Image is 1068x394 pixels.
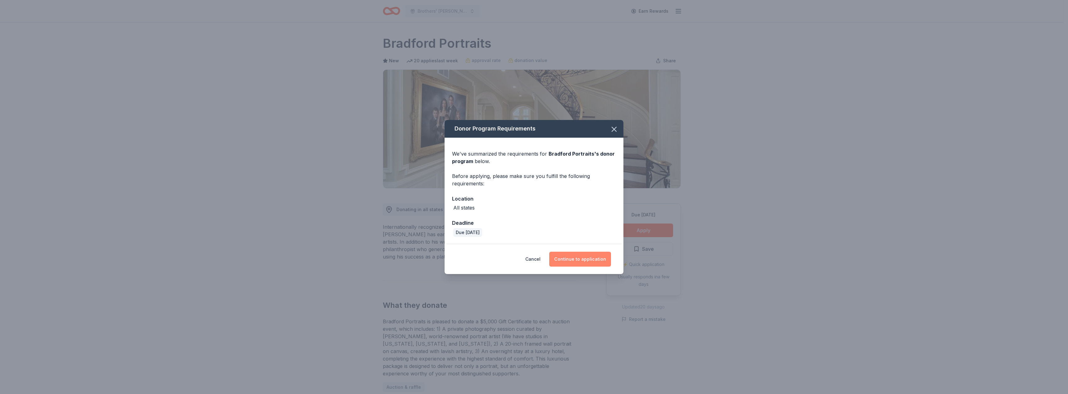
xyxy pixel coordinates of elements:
[453,228,482,237] div: Due [DATE]
[452,172,616,187] div: Before applying, please make sure you fulfill the following requirements:
[453,204,475,211] div: All states
[445,120,623,138] div: Donor Program Requirements
[452,150,616,165] div: We've summarized the requirements for below.
[525,252,541,267] button: Cancel
[549,252,611,267] button: Continue to application
[452,195,616,203] div: Location
[452,219,616,227] div: Deadline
